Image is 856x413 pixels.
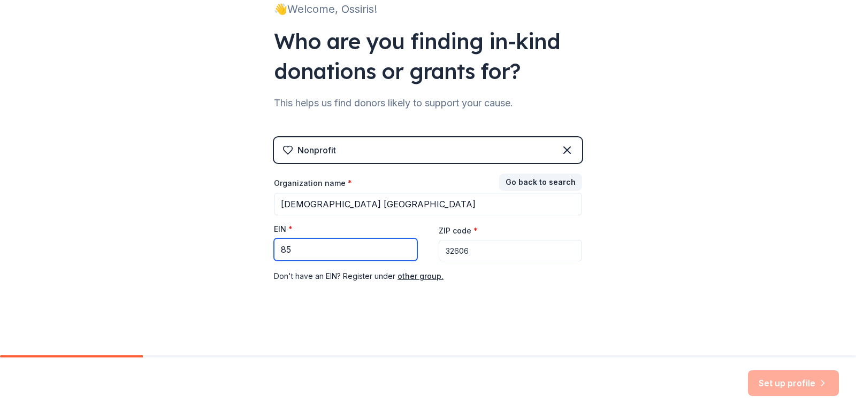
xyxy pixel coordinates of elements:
[274,178,352,189] label: Organization name
[274,193,582,215] input: American Red Cross
[274,26,582,86] div: Who are you finding in-kind donations or grants for?
[499,174,582,191] button: Go back to search
[398,270,444,283] button: other group.
[439,240,582,261] input: 12345 (U.S. only)
[274,1,582,18] div: 👋 Welcome, Ossiris!
[297,144,336,157] div: Nonprofit
[274,224,293,235] label: EIN
[274,95,582,112] div: This helps us find donors likely to support your cause.
[274,270,582,283] div: Don ' t have an EIN? Register under
[439,225,478,236] label: ZIP code
[274,238,417,261] input: 12-3456789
